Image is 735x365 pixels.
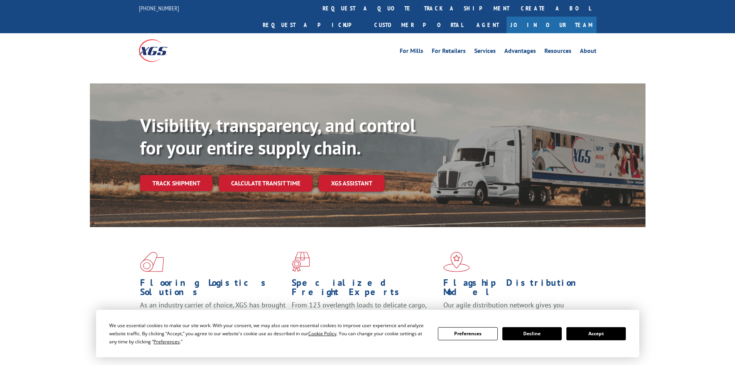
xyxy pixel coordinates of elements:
a: For Retailers [432,48,466,56]
a: Request a pickup [257,17,368,33]
button: Decline [502,327,562,340]
a: Customer Portal [368,17,469,33]
span: As an industry carrier of choice, XGS has brought innovation and dedication to flooring logistics... [140,300,286,328]
span: Our agile distribution network gives you nationwide inventory management on demand. [443,300,585,319]
p: From 123 overlength loads to delicate cargo, our experienced staff knows the best way to move you... [292,300,438,335]
h1: Specialized Freight Experts [292,278,438,300]
h1: Flagship Distribution Model [443,278,589,300]
a: Agent [469,17,507,33]
button: Accept [566,327,626,340]
a: Track shipment [140,175,213,191]
div: We use essential cookies to make our site work. With your consent, we may also use non-essential ... [109,321,429,346]
h1: Flooring Logistics Solutions [140,278,286,300]
a: Advantages [504,48,536,56]
a: [PHONE_NUMBER] [139,4,179,12]
a: Services [474,48,496,56]
div: Cookie Consent Prompt [96,310,639,357]
b: Visibility, transparency, and control for your entire supply chain. [140,113,416,160]
span: Cookie Policy [308,330,336,337]
button: Preferences [438,327,497,340]
img: xgs-icon-total-supply-chain-intelligence-red [140,252,164,272]
a: Resources [544,48,571,56]
a: About [580,48,596,56]
a: Calculate transit time [219,175,313,192]
span: Preferences [154,338,180,345]
a: For Mills [400,48,423,56]
a: Join Our Team [507,17,596,33]
img: xgs-icon-focused-on-flooring-red [292,252,310,272]
a: XGS ASSISTANT [319,175,385,192]
img: xgs-icon-flagship-distribution-model-red [443,252,470,272]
